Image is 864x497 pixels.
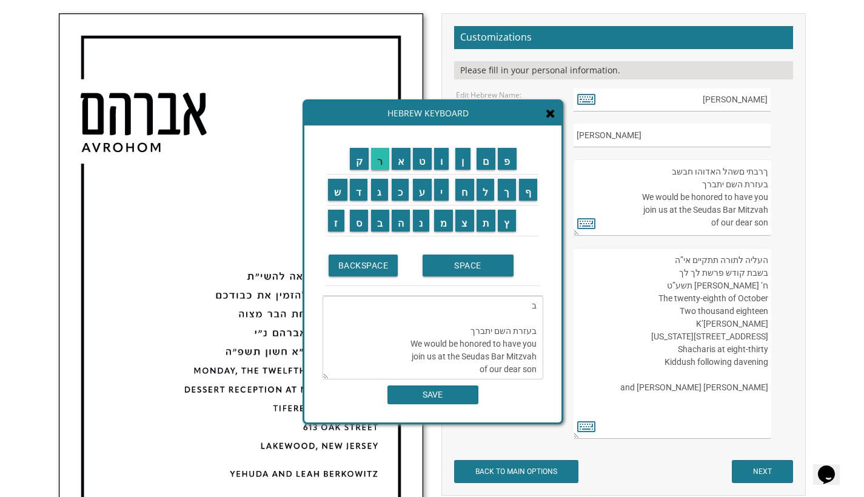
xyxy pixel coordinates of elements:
input: ת [477,210,496,232]
input: ף [519,179,538,201]
input: ם [477,148,496,170]
input: ץ [498,210,516,232]
input: BACKSPACE [329,255,398,276]
input: ג [371,179,388,201]
input: NEXT [732,460,793,483]
textarea: בעזרת השם יתברך We would be honored to have you join us at the Seudas Bar Mitzvah of our dear son [574,159,771,236]
input: נ [413,210,429,232]
input: ל [477,179,495,201]
h2: Customizations [454,26,793,49]
input: ח [455,179,474,201]
input: א [392,148,411,170]
input: ק [350,148,369,170]
input: SPACE [423,255,514,276]
input: כ [392,179,409,201]
div: Hebrew Keyboard [304,101,561,125]
input: צ [455,210,474,232]
input: ט [413,148,432,170]
input: ה [392,210,410,232]
iframe: chat widget [813,449,852,485]
input: SAVE [387,385,478,404]
input: י [434,179,449,201]
input: ך [498,179,516,201]
input: ו [434,148,449,170]
input: ן [455,148,471,170]
input: ז [328,210,344,232]
input: ד [350,179,368,201]
input: BACK TO MAIN OPTIONS [454,460,578,483]
label: Edit Hebrew Name: [456,90,521,100]
input: ע [413,179,432,201]
input: ס [350,210,369,232]
input: ב [371,210,389,232]
input: ר [371,148,389,170]
input: ש [328,179,347,201]
input: פ [498,148,517,170]
div: Please fill in your personal information. [454,61,793,79]
input: מ [434,210,454,232]
textarea: העליה לתורה תתקיים אי”ה בשבת קודש פרשת לך לך ח’ [PERSON_NAME] תשע”ט The twenty-eighth of October ... [574,248,771,439]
